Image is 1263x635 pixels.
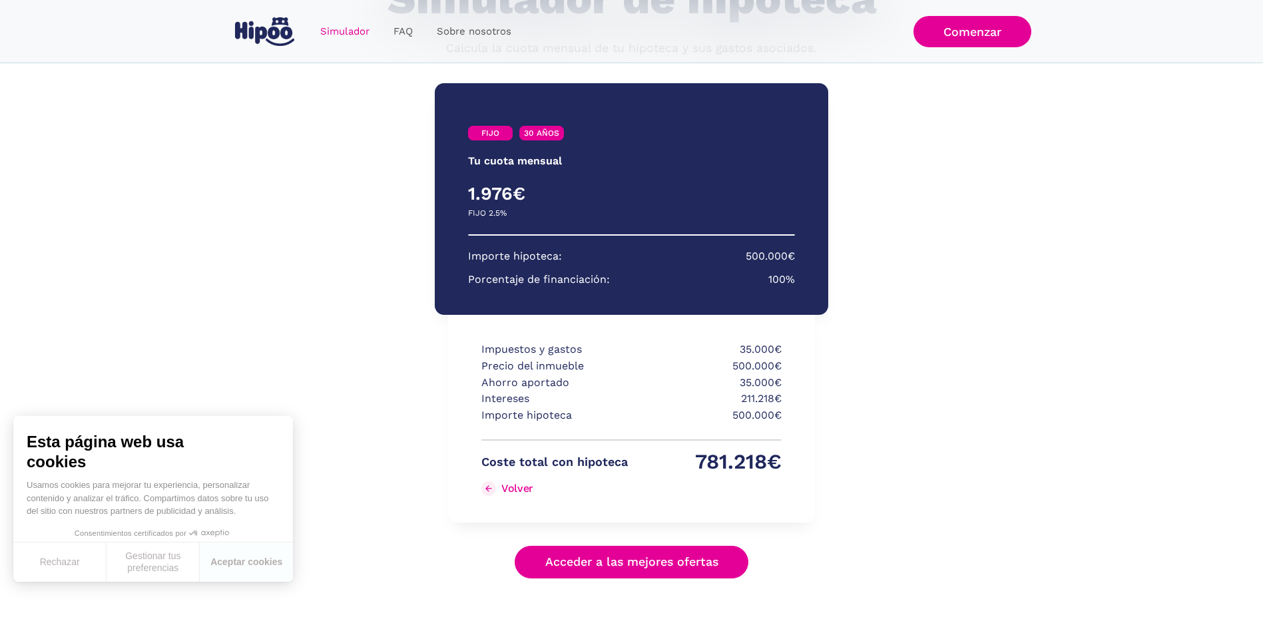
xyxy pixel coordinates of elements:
a: Sobre nosotros [425,19,523,45]
p: Importe hipoteca: [468,248,562,265]
p: 35.000€ [635,341,782,358]
p: Ahorro aportado [481,375,628,391]
p: 500.000€ [635,407,782,424]
a: 30 AÑOS [519,126,564,140]
p: 35.000€ [635,375,782,391]
p: Impuestos y gastos [481,341,628,358]
a: Simulador [308,19,381,45]
a: Comenzar [913,16,1031,47]
a: Volver [481,478,628,499]
p: 781.218€ [635,454,782,471]
p: 500.000€ [635,358,782,375]
div: Volver [501,482,533,495]
p: Importe hipoteca [481,407,628,424]
div: Simulador Form success [332,70,931,604]
p: Precio del inmueble [481,358,628,375]
a: FAQ [381,19,425,45]
p: 500.000€ [746,248,795,265]
p: Coste total con hipoteca [481,454,628,471]
p: FIJO 2.5% [468,205,507,222]
h4: 1.976€ [468,182,632,205]
p: 211.218€ [635,391,782,407]
p: Intereses [481,391,628,407]
a: home [232,12,298,51]
p: Tu cuota mensual [468,153,562,170]
p: Porcentaje de financiación: [468,272,610,288]
p: 100% [768,272,795,288]
a: FIJO [468,126,513,140]
a: Acceder a las mejores ofertas [515,546,749,578]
